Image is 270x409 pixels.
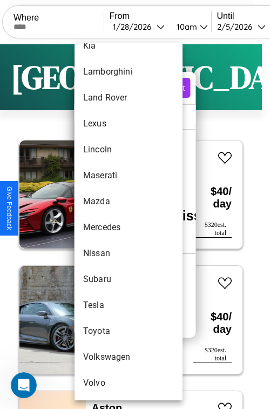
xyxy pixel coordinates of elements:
iframe: Intercom live chat [11,372,37,398]
li: Toyota [75,318,183,344]
li: Kia [75,33,183,59]
li: Lamborghini [75,59,183,85]
li: Nissan [75,240,183,266]
div: Give Feedback [5,186,13,230]
li: Maserati [75,163,183,189]
li: Land Rover [75,85,183,111]
li: Lincoln [75,137,183,163]
li: Subaru [75,266,183,292]
li: Tesla [75,292,183,318]
li: Volvo [75,370,183,396]
li: Lexus [75,111,183,137]
li: Volkswagen [75,344,183,370]
li: Mazda [75,189,183,214]
li: Mercedes [75,214,183,240]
